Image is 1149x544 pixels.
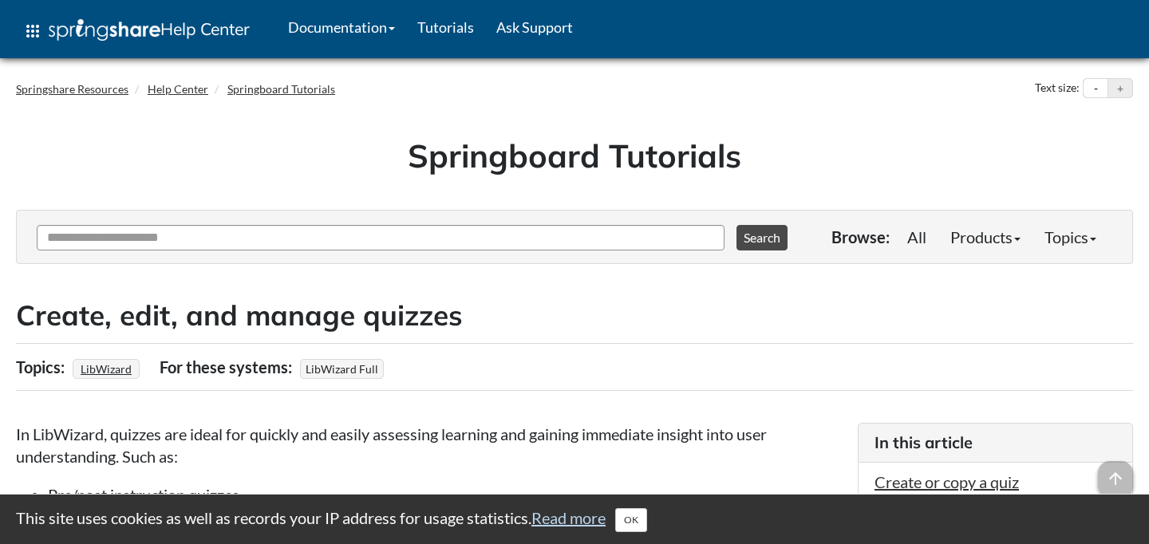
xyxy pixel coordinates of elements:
[1098,463,1133,482] a: arrow_upward
[277,7,406,47] a: Documentation
[736,225,788,250] button: Search
[875,432,1116,454] h3: In this article
[28,133,1121,178] h1: Springboard Tutorials
[227,82,335,96] a: Springboard Tutorials
[48,483,842,506] li: Pre/post instruction quizzes
[895,221,938,253] a: All
[1032,78,1083,99] div: Text size:
[160,352,296,382] div: For these systems:
[485,7,584,47] a: Ask Support
[160,18,250,39] span: Help Center
[831,226,890,248] p: Browse:
[148,82,208,96] a: Help Center
[300,359,384,379] span: LibWizard Full
[23,22,42,41] span: apps
[16,82,128,96] a: Springshare Resources
[938,221,1033,253] a: Products
[78,357,134,380] a: LibWizard
[875,472,1019,491] a: Create or copy a quiz
[49,19,160,41] img: Springshare
[1033,221,1108,253] a: Topics
[16,352,69,382] div: Topics:
[406,7,485,47] a: Tutorials
[1108,79,1132,98] button: Increase text size
[1084,79,1108,98] button: Decrease text size
[531,508,606,527] a: Read more
[12,7,261,55] a: apps Help Center
[16,423,842,467] p: In LibWizard, quizzes are ideal for quickly and easily assessing learning and gaining immediate i...
[1098,461,1133,496] span: arrow_upward
[16,296,1133,335] h2: Create, edit, and manage quizzes
[615,508,647,532] button: Close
